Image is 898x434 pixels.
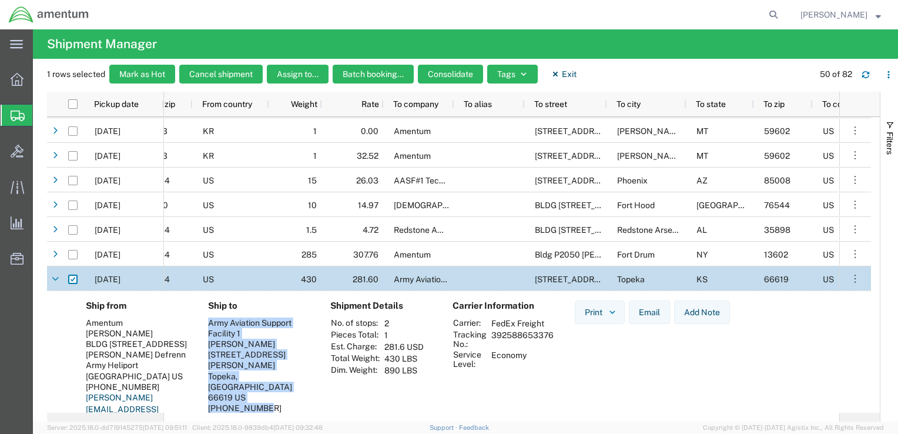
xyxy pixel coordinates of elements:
[535,126,612,136] span: 3333 Skyway Drive
[535,250,733,259] span: Bldg P2050 Munns Corners Road
[380,353,428,365] td: 430 LBS
[820,68,852,81] div: 50 of 82
[203,201,214,210] span: US
[203,151,214,161] span: KR
[535,176,679,185] span: 5636 E. McDowell Road
[394,126,431,136] span: Amentum
[394,201,588,210] span: US Army 7-17 Cav Tech Supply
[203,275,214,284] span: US
[764,151,790,161] span: 59602
[764,275,789,284] span: 66619
[380,329,428,341] td: 1
[764,176,790,185] span: 85008
[301,275,317,284] span: 430
[192,424,323,431] span: Client: 2025.18.0-9839db4
[607,307,618,318] img: dropdown
[86,349,189,370] div: [PERSON_NAME] Defrenn Army Heliport
[487,329,558,349] td: 392588653376
[535,225,636,235] span: BLDG 3661 Ajax Road
[696,176,708,185] span: AZ
[380,365,428,376] td: 890 LBS
[47,424,187,431] span: Server: 2025.18.0-dd719145275
[313,151,317,161] span: 1
[487,65,538,84] button: Tags
[95,126,120,136] span: 08/28/2025
[203,126,214,136] span: KR
[535,151,612,161] span: 3333 Skyway Drive
[764,126,790,136] span: 59602
[418,65,483,84] button: Consolidate
[487,349,558,369] td: Economy
[885,132,894,155] span: Filters
[95,225,120,235] span: 08/27/2025
[394,225,470,235] span: Redstone AOAP Lab
[353,275,378,284] span: 281.60
[203,250,214,259] span: US
[453,318,487,329] th: Carrier:
[86,371,189,382] div: [GEOGRAPHIC_DATA] US
[380,318,428,329] td: 2
[361,126,378,136] span: 0.00
[696,201,780,210] span: TX
[313,126,317,136] span: 1
[616,99,641,109] span: To city
[674,301,730,324] button: Add Note
[800,8,882,22] button: [PERSON_NAME]
[308,176,317,185] span: 15
[333,65,414,84] button: Batch booking...
[95,176,120,185] span: 08/28/2025
[453,349,487,369] th: Service Level:
[696,250,708,259] span: NY
[617,176,648,185] span: Phoenix
[617,250,655,259] span: Fort Drum
[763,99,785,109] span: To zip
[823,151,834,161] span: US
[459,424,489,431] a: Feedback
[208,403,311,413] div: [PHONE_NUMBER]
[203,176,214,185] span: US
[629,301,670,324] button: Email
[86,318,189,328] div: Amentum
[617,275,645,284] span: Topeka
[696,275,708,284] span: KS
[208,301,311,311] h4: Ship to
[393,99,438,109] span: To company
[823,201,834,210] span: US
[356,176,378,185] span: 26.03
[353,250,378,259] span: 307.76
[575,301,625,324] button: Print
[357,151,378,161] span: 32.52
[208,349,311,370] div: [STREET_ADDRESS][PERSON_NAME]
[86,328,189,339] div: [PERSON_NAME]
[202,99,252,109] span: From country
[95,151,120,161] span: 08/29/2025
[617,126,684,136] span: Helena
[47,29,157,59] h4: Shipment Manager
[330,341,380,353] th: Est. Charge:
[696,126,708,136] span: MT
[95,275,120,284] span: 08/27/2025
[267,65,329,84] button: Assign to...
[47,68,105,81] span: 1 rows selected
[330,318,380,329] th: No. of stops:
[306,225,317,235] span: 1.5
[380,341,428,353] td: 281.6 USD
[203,225,214,235] span: US
[535,275,679,284] span: 7116 SE Forbes Ave
[273,424,323,431] span: [DATE] 09:32:48
[301,250,317,259] span: 285
[86,339,189,349] div: BLDG [STREET_ADDRESS]
[696,99,726,109] span: To state
[363,225,378,235] span: 4.72
[823,275,834,284] span: US
[453,301,547,311] h4: Carrier Information
[358,201,378,210] span: 14.97
[331,99,379,109] span: Rate
[394,151,431,161] span: Amentum
[86,382,189,392] div: [PHONE_NUMBER]
[823,126,834,136] span: US
[95,250,120,259] span: 08/27/2025
[279,99,317,109] span: Weight
[487,318,558,329] td: FedEx Freight
[823,225,834,235] span: US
